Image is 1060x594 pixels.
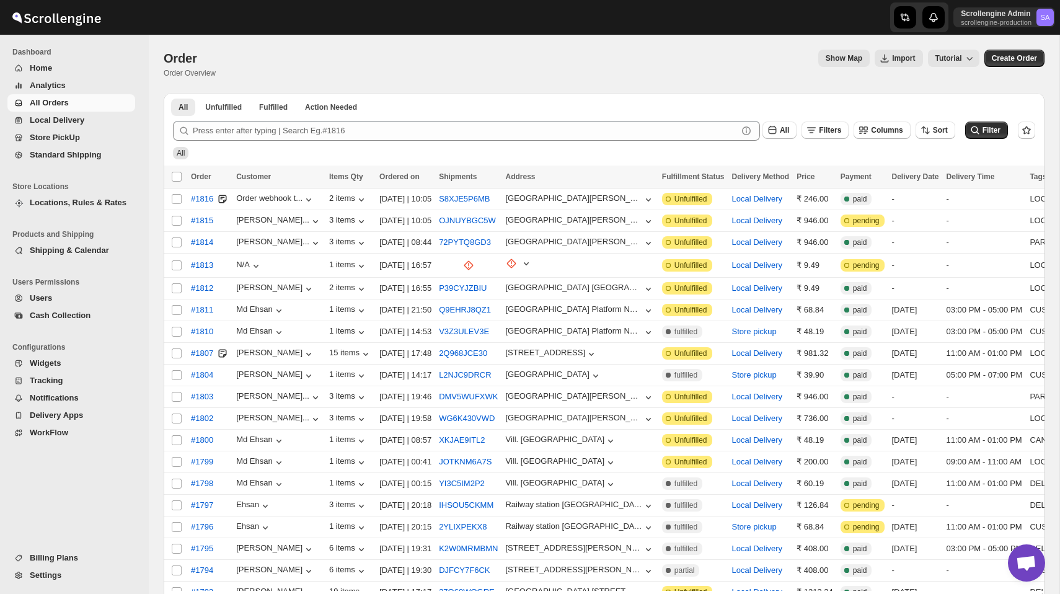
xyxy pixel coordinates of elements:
button: Local Delivery [731,260,782,270]
button: #1804 [183,365,221,385]
button: [GEOGRAPHIC_DATA][PERSON_NAME], [GEOGRAPHIC_DATA], Near HP Petrol Pump [505,413,654,425]
button: 72PYTQ8GD3 [439,237,491,247]
button: 1 items [329,370,368,382]
button: Local Delivery [731,457,782,466]
div: - [947,236,1023,249]
button: Filter [965,122,1008,139]
button: Import [875,50,922,67]
span: Billing Plans [30,553,78,562]
span: #1799 [191,456,213,468]
div: [GEOGRAPHIC_DATA] [GEOGRAPHIC_DATA] [505,283,642,292]
span: Tracking [30,376,63,385]
div: Vill. [GEOGRAPHIC_DATA] [505,456,604,466]
span: Shipments [439,172,477,181]
span: Unfulfilled [674,194,707,204]
span: #1804 [191,369,213,381]
span: #1794 [191,564,213,577]
button: [PERSON_NAME] [236,348,315,360]
button: [GEOGRAPHIC_DATA] [GEOGRAPHIC_DATA] [505,283,654,295]
button: [GEOGRAPHIC_DATA][PERSON_NAME], [GEOGRAPHIC_DATA], Near HP Petrol Pump [505,237,654,249]
span: Shipping & Calendar [30,246,109,255]
div: [PERSON_NAME]... [236,237,309,246]
button: [STREET_ADDRESS] [505,348,598,360]
span: Tutorial [935,54,962,63]
span: #1811 [191,304,213,316]
button: Vill. [GEOGRAPHIC_DATA] [505,456,617,469]
button: Store pickup [731,522,776,531]
span: Import [892,53,915,63]
span: All [179,102,188,112]
button: Notifications [7,389,135,407]
button: Local Delivery [731,216,782,225]
span: #1814 [191,236,213,249]
button: K2W0MRMBMN [439,544,498,553]
span: Standard Shipping [30,150,102,159]
button: #1797 [183,495,221,515]
span: Home [30,63,52,73]
button: IHSOU5CKMM [439,500,493,510]
div: - [947,259,1023,272]
button: 3 items [329,215,368,228]
button: 1 items [329,456,368,469]
div: ₹ 9.49 [797,282,833,295]
span: Order [164,51,197,65]
button: [PERSON_NAME] [236,565,315,577]
button: JOTKNM6A7S [439,457,492,466]
span: Unfulfilled [674,260,707,270]
span: Fulfilled [259,102,288,112]
span: Items Qty [329,172,363,181]
button: Local Delivery [731,392,782,401]
span: Order [191,172,211,181]
button: 1 items [329,304,368,317]
button: Local Delivery [731,237,782,247]
button: Settings [7,567,135,584]
button: Local Delivery [731,283,782,293]
div: - [892,236,939,249]
button: YI3C5IM2P2 [439,479,485,488]
button: 3 items [329,500,368,512]
span: #1802 [191,412,213,425]
button: Home [7,60,135,77]
button: [STREET_ADDRESS][PERSON_NAME], [505,543,654,556]
button: P39CYJZBIU [439,283,487,293]
div: Md Ehsan [236,435,285,447]
div: Vill. [GEOGRAPHIC_DATA] [505,435,604,444]
button: 2YLIXPEKX8 [439,522,487,531]
button: #1816 [183,189,221,209]
button: V3Z3ULEV3E [439,327,489,336]
button: 6 items [329,565,368,577]
span: pending [853,216,880,226]
button: #1802 [183,409,221,428]
button: All Orders [7,94,135,112]
button: 3 items [329,237,368,249]
button: Local Delivery [731,305,782,314]
button: #1798 [183,474,221,494]
img: ScrollEngine [10,2,103,33]
span: All Orders [30,98,69,107]
div: 2 items [329,193,368,206]
button: #1814 [183,233,221,252]
button: Ehsan [236,521,272,534]
div: ₹ 946.00 [797,236,833,249]
span: Payment [841,172,872,181]
div: [GEOGRAPHIC_DATA][PERSON_NAME], [GEOGRAPHIC_DATA], Near HP Petrol Pump [505,391,642,401]
div: [GEOGRAPHIC_DATA][PERSON_NAME], [GEOGRAPHIC_DATA], Near HP Petrol Pump [505,413,642,422]
span: Dashboard [12,47,140,57]
span: #1795 [191,543,213,555]
span: Action Needed [305,102,357,112]
button: Map action label [818,50,870,67]
button: 1 items [329,260,368,272]
button: Local Delivery [731,348,782,358]
button: 6 items [329,543,368,556]
button: N/A [236,260,262,272]
span: #1815 [191,215,213,227]
span: #1813 [191,259,213,272]
div: 1 items [329,326,368,339]
button: Delivery Apps [7,407,135,424]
